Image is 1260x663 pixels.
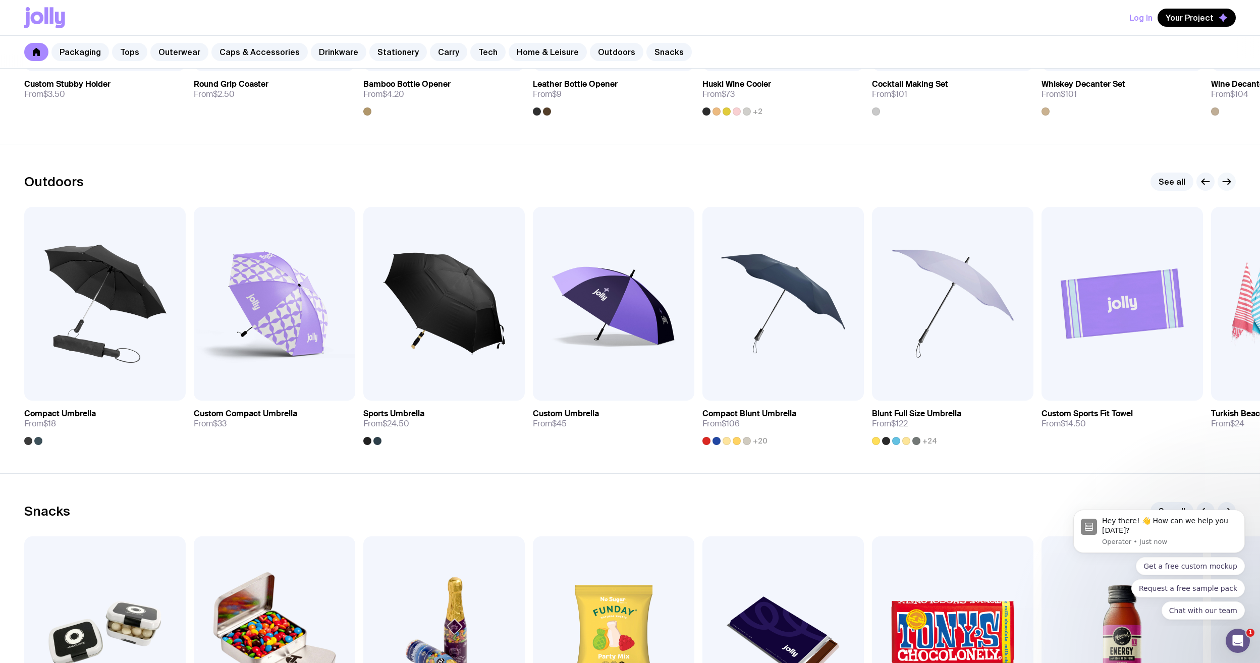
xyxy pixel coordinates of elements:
h3: Compact Blunt Umbrella [702,409,796,419]
iframe: Intercom notifications message [1058,501,1260,626]
a: Round Grip CoasterFrom$2.50 [194,71,355,107]
a: Whiskey Decanter SetFrom$101 [1042,71,1203,116]
span: 1 [1246,629,1254,637]
span: $24.50 [382,418,409,429]
h2: Outdoors [24,174,84,189]
span: From [194,89,235,99]
span: $2.50 [213,89,235,99]
a: Compact UmbrellaFrom$18 [24,401,186,445]
h3: Custom Stubby Holder [24,79,111,89]
span: $3.50 [43,89,65,99]
span: +2 [753,107,762,116]
a: Compact Blunt UmbrellaFrom$106+20 [702,401,864,445]
a: Outdoors [590,43,643,61]
span: From [702,89,735,99]
span: From [194,419,227,429]
a: Custom Stubby HolderFrom$3.50 [24,71,186,107]
span: +24 [922,437,937,445]
span: $33 [213,418,227,429]
span: From [363,419,409,429]
a: Outerwear [150,43,208,61]
span: From [1042,89,1077,99]
h3: Sports Umbrella [363,409,424,419]
a: Leather Bottle OpenerFrom$9 [533,71,694,116]
h3: Compact Umbrella [24,409,96,419]
span: From [533,89,562,99]
h3: Cocktail Making Set [872,79,948,89]
a: Cocktail Making SetFrom$101 [872,71,1033,116]
span: From [872,89,907,99]
h2: Snacks [24,504,70,519]
a: Custom Compact UmbrellaFrom$33 [194,401,355,437]
span: From [1211,89,1248,99]
button: Your Project [1158,9,1236,27]
a: Bamboo Bottle OpenerFrom$4.20 [363,71,525,116]
span: $24 [1230,418,1244,429]
span: +20 [753,437,768,445]
span: From [1042,419,1086,429]
a: Carry [430,43,467,61]
a: Home & Leisure [509,43,587,61]
span: $18 [43,418,56,429]
a: Stationery [369,43,427,61]
a: Drinkware [311,43,366,61]
span: $104 [1230,89,1248,99]
span: $101 [891,89,907,99]
span: Your Project [1166,13,1214,23]
h3: Custom Umbrella [533,409,599,419]
a: Sports UmbrellaFrom$24.50 [363,401,525,445]
a: Huski Wine CoolerFrom$73+2 [702,71,864,116]
span: From [24,89,65,99]
h3: Custom Compact Umbrella [194,409,297,419]
span: From [533,419,567,429]
a: Blunt Full Size UmbrellaFrom$122+24 [872,401,1033,445]
a: Packaging [51,43,109,61]
span: From [24,419,56,429]
span: $9 [552,89,562,99]
h3: Huski Wine Cooler [702,79,771,89]
h3: Leather Bottle Opener [533,79,618,89]
span: From [872,419,908,429]
a: Tech [470,43,506,61]
h3: Round Grip Coaster [194,79,268,89]
span: From [363,89,404,99]
h3: Blunt Full Size Umbrella [872,409,961,419]
a: Tops [112,43,147,61]
span: $14.50 [1061,418,1086,429]
h3: Bamboo Bottle Opener [363,79,451,89]
a: See all [1151,173,1193,191]
h3: Whiskey Decanter Set [1042,79,1125,89]
span: $101 [1061,89,1077,99]
a: Snacks [646,43,692,61]
a: Caps & Accessories [211,43,308,61]
iframe: Intercom live chat [1226,629,1250,653]
span: $73 [722,89,735,99]
span: $45 [552,418,567,429]
a: Custom Sports Fit TowelFrom$14.50 [1042,401,1203,437]
span: From [1211,419,1244,429]
button: Log In [1129,9,1153,27]
h3: Custom Sports Fit Towel [1042,409,1133,419]
span: $106 [722,418,740,429]
span: $4.20 [382,89,404,99]
span: $122 [891,418,908,429]
span: From [702,419,740,429]
a: Custom UmbrellaFrom$45 [533,401,694,437]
